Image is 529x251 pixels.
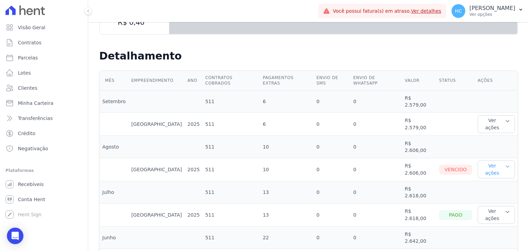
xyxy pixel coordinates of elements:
span: Transferências [18,115,53,122]
a: Visão Geral [3,21,85,34]
td: 6 [260,113,314,136]
a: Recebíveis [3,177,85,191]
td: R$ 2.642,00 [402,227,436,249]
span: Crédito [18,130,35,137]
span: HC [455,9,462,13]
td: Setembro [100,90,128,113]
dd: R$ 0,40 [107,18,162,27]
td: R$ 2.606,00 [402,158,436,181]
td: 0 [314,181,351,204]
a: Contratos [3,36,85,50]
button: Ver ações [478,161,515,178]
th: Ações [475,71,518,90]
th: Mês [100,71,128,90]
td: 511 [203,227,260,249]
td: 0 [351,113,402,136]
td: R$ 2.579,00 [402,90,436,113]
td: 0 [314,227,351,249]
th: Ano [185,71,203,90]
p: [PERSON_NAME] [469,5,515,12]
td: [GEOGRAPHIC_DATA] [128,113,185,136]
td: 511 [203,181,260,204]
button: HC [PERSON_NAME] Ver opções [446,1,529,21]
th: Contratos cobrados [203,71,260,90]
th: Envio de SMS [314,71,351,90]
td: R$ 2.579,00 [402,113,436,136]
h2: Detalhamento [99,50,518,62]
td: 0 [351,227,402,249]
span: Visão Geral [18,24,45,31]
td: 511 [203,90,260,113]
span: Clientes [18,85,37,91]
td: 10 [260,136,314,158]
p: Ver opções [469,12,515,17]
span: Recebíveis [18,181,44,188]
a: Conta Hent [3,193,85,206]
td: R$ 2.606,00 [402,136,436,158]
td: R$ 2.618,00 [402,204,436,227]
td: 0 [351,90,402,113]
span: Parcelas [18,54,38,61]
td: 0 [314,90,351,113]
a: Negativação [3,142,85,155]
a: Crédito [3,127,85,140]
span: Você possui fatura(s) em atraso. [333,8,441,15]
td: 0 [314,113,351,136]
td: 2025 [185,158,203,181]
span: Contratos [18,39,41,46]
td: Junho [100,227,128,249]
td: 10 [260,158,314,181]
td: 0 [314,204,351,227]
th: Status [436,71,475,90]
th: Envio de Whatsapp [351,71,402,90]
button: Ver ações [478,206,515,224]
td: 0 [351,158,402,181]
div: Open Intercom Messenger [7,228,23,244]
td: Julho [100,181,128,204]
td: 0 [314,158,351,181]
a: Parcelas [3,51,85,65]
td: 2025 [185,113,203,136]
td: 22 [260,227,314,249]
td: [GEOGRAPHIC_DATA] [128,158,185,181]
td: 13 [260,181,314,204]
td: R$ 2.618,00 [402,181,436,204]
td: 13 [260,204,314,227]
a: Transferências [3,111,85,125]
a: Lotes [3,66,85,80]
span: Minha Carteira [18,100,53,107]
span: Conta Hent [18,196,45,203]
td: 511 [203,136,260,158]
td: 6 [260,90,314,113]
a: Ver detalhes [411,8,442,14]
td: 0 [314,136,351,158]
td: 0 [351,136,402,158]
td: 511 [203,204,260,227]
th: Empreendimento [128,71,185,90]
a: Clientes [3,81,85,95]
td: 0 [351,181,402,204]
td: Agosto [100,136,128,158]
button: Ver ações [478,115,515,133]
span: Negativação [18,145,48,152]
div: Plataformas [6,166,82,175]
td: 2025 [185,204,203,227]
td: 0 [351,204,402,227]
span: Lotes [18,69,31,76]
td: [GEOGRAPHIC_DATA] [128,204,185,227]
a: Minha Carteira [3,96,85,110]
td: 511 [203,113,260,136]
th: Pagamentos extras [260,71,314,90]
td: 511 [203,158,260,181]
div: Pago [439,210,472,220]
th: Valor [402,71,436,90]
div: Vencido [439,165,472,175]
